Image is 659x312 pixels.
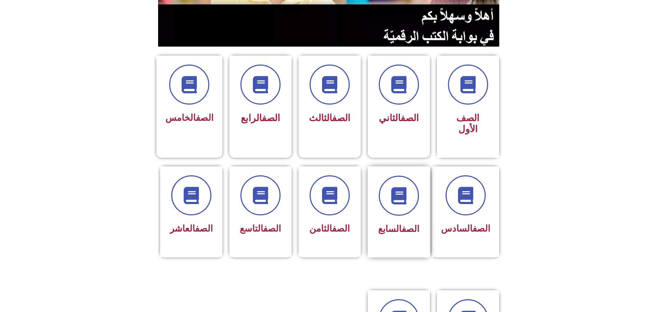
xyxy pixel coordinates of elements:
span: العاشر [170,223,213,234]
span: الثاني [379,113,419,124]
a: الصف [402,224,419,234]
a: الصف [195,223,213,234]
a: الصف [332,113,350,124]
a: الصف [196,113,213,123]
a: الصف [332,223,350,234]
span: الرابع [241,113,280,124]
span: التاسع [240,223,281,234]
span: الصف الأول [456,113,479,135]
a: الصف [262,113,280,124]
a: الصف [401,113,419,124]
span: الخامس [165,113,213,123]
span: السابع [378,224,419,234]
span: الثالث [309,113,350,124]
span: السادس [441,223,490,234]
a: الصف [263,223,281,234]
span: الثامن [309,223,350,234]
a: الصف [473,223,490,234]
